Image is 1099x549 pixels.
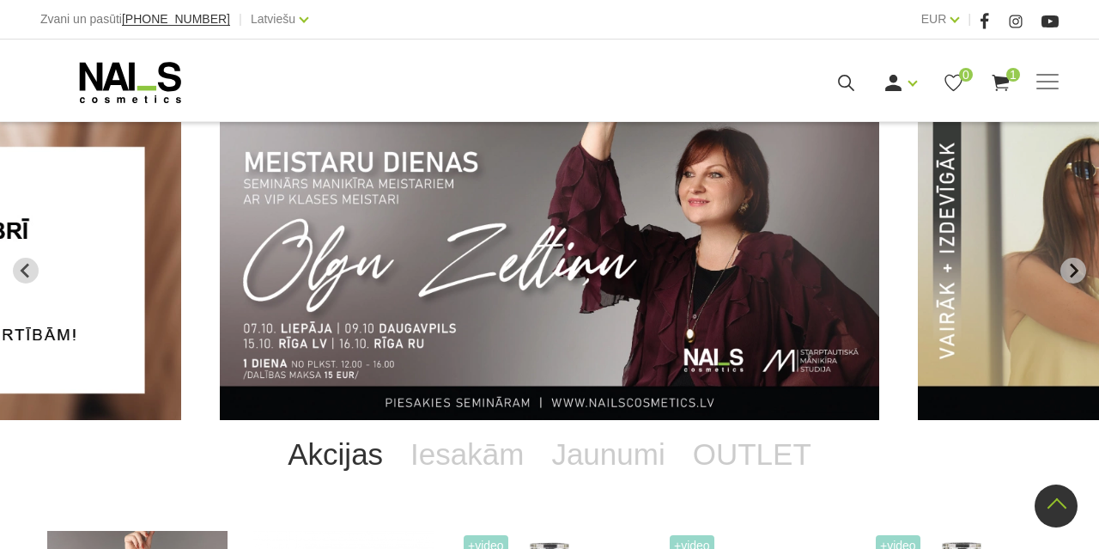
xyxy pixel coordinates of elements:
span: | [968,9,971,30]
span: [PHONE_NUMBER] [122,12,230,26]
a: Akcijas [274,420,397,489]
span: 0 [959,68,973,82]
span: 1 [1006,68,1020,82]
iframe: chat widget [979,494,1090,549]
a: 0 [943,72,964,94]
a: EUR [921,9,947,29]
li: 2 of 14 [220,120,879,420]
a: Jaunumi [537,420,678,489]
a: 1 [990,72,1011,94]
a: OUTLET [679,420,825,489]
span: | [239,9,242,30]
button: Previous slide [13,258,39,284]
div: Zvani un pasūti [40,9,230,30]
a: Iesakām [397,420,537,489]
button: Next slide [1060,258,1086,284]
a: Latviešu [251,9,295,29]
a: [PHONE_NUMBER] [122,13,230,26]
